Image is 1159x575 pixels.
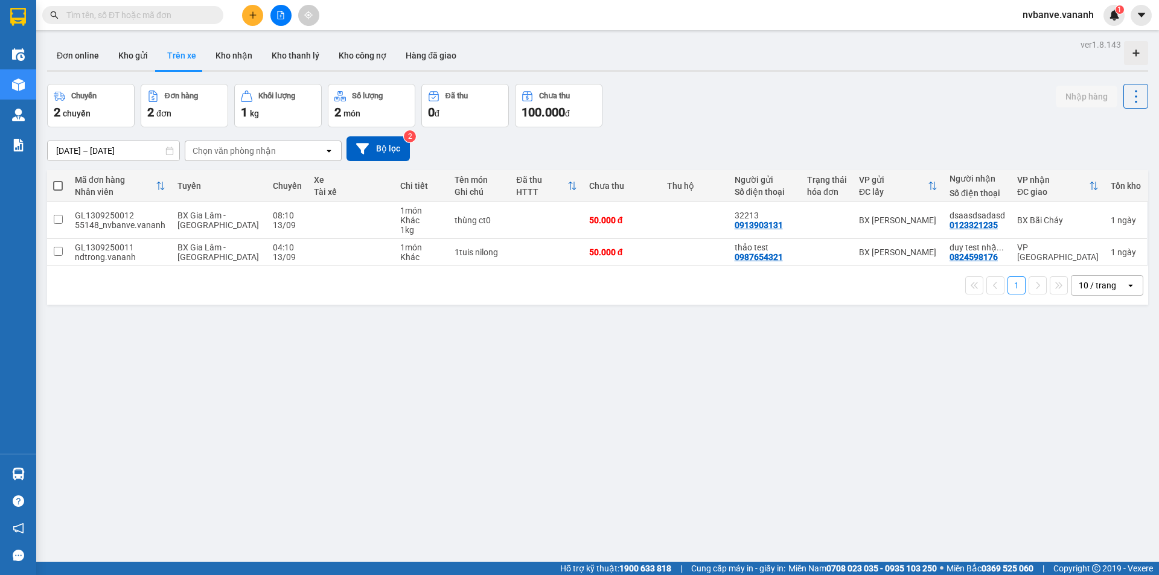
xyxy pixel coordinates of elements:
div: 1 kg [400,225,442,235]
span: search [50,11,59,19]
span: plus [249,11,257,19]
span: file-add [276,11,285,19]
div: ver 1.8.143 [1081,38,1121,51]
div: dsaasdsadasd [950,211,1005,220]
span: BX Gia Lâm - [GEOGRAPHIC_DATA] [177,211,259,230]
img: warehouse-icon [12,48,25,61]
div: Xe [314,175,389,185]
div: Tài xế [314,187,389,197]
button: Nhập hàng [1056,86,1117,107]
div: Chuyến [71,92,97,100]
button: Bộ lọc [346,136,410,161]
input: Tìm tên, số ĐT hoặc mã đơn [66,8,209,22]
div: GL1309250012 [75,211,165,220]
div: Chuyến [273,181,302,191]
div: Chưa thu [589,181,655,191]
div: Chưa thu [539,92,570,100]
img: logo-vxr [10,8,26,26]
span: ... [997,243,1004,252]
sup: 2 [404,130,416,142]
div: Mã đơn hàng [75,175,156,185]
img: icon-new-feature [1109,10,1120,21]
div: Khối lượng [258,92,295,100]
div: Số điện thoại [950,188,1005,198]
span: Miền Nam [788,562,937,575]
div: Khác [400,252,442,262]
span: đ [565,109,570,118]
div: 0913903131 [735,220,783,230]
span: nvbanve.vananh [1013,7,1103,22]
div: ndtrong.vananh [75,252,165,262]
button: Chuyến2chuyến [47,84,135,127]
span: 2 [334,105,341,119]
div: Đã thu [445,92,468,100]
span: | [1042,562,1044,575]
div: Trạng thái [807,175,847,185]
div: BX [PERSON_NAME] [859,247,937,257]
sup: 1 [1116,5,1124,14]
button: Khối lượng1kg [234,84,322,127]
span: món [343,109,360,118]
div: 1tuis nilong [455,247,504,257]
span: notification [13,523,24,534]
div: Người nhận [950,174,1005,183]
th: Toggle SortBy [510,170,583,202]
button: caret-down [1131,5,1152,26]
div: 55148_nvbanve.vananh [75,220,165,230]
button: aim [298,5,319,26]
svg: open [324,146,334,156]
div: ĐC lấy [859,187,928,197]
div: Ghi chú [455,187,504,197]
div: Đã thu [516,175,567,185]
div: 13/09 [273,220,302,230]
button: Số lượng2món [328,84,415,127]
div: Số điện thoại [735,187,795,197]
div: 10 / trang [1079,279,1116,291]
button: Đơn hàng2đơn [141,84,228,127]
span: Hỗ trợ kỹ thuật: [560,562,671,575]
div: thảo test [735,243,795,252]
span: kg [250,109,259,118]
span: đ [435,109,439,118]
span: ⚪️ [940,566,943,571]
div: VP gửi [859,175,928,185]
div: 50.000 đ [589,215,655,225]
div: 1 [1111,247,1141,257]
div: Đơn hàng [165,92,198,100]
span: đơn [156,109,171,118]
button: Kho công nợ [329,41,396,70]
span: 1 [1117,5,1122,14]
th: Toggle SortBy [69,170,171,202]
div: Tạo kho hàng mới [1124,41,1148,65]
img: solution-icon [12,139,25,151]
div: BX Bãi Cháy [1017,215,1099,225]
button: 1 [1007,276,1026,294]
img: warehouse-icon [12,78,25,91]
button: Chưa thu100.000đ [515,84,602,127]
span: message [13,550,24,561]
button: Hàng đã giao [396,41,466,70]
span: Cung cấp máy in - giấy in: [691,562,785,575]
th: Toggle SortBy [853,170,943,202]
strong: 0369 525 060 [982,564,1033,573]
span: 100.000 [522,105,565,119]
div: VP nhận [1017,175,1089,185]
button: Kho thanh lý [262,41,329,70]
div: Tuyến [177,181,261,191]
span: 2 [54,105,60,119]
th: Toggle SortBy [1011,170,1105,202]
span: 0 [428,105,435,119]
div: duy test nhận hàng [950,243,1005,252]
div: Chọn văn phòng nhận [193,145,276,157]
span: chuyến [63,109,91,118]
div: Số lượng [352,92,383,100]
div: hóa đơn [807,187,847,197]
div: 0824598176 [950,252,998,262]
div: 0987654321 [735,252,783,262]
div: 08:10 [273,211,302,220]
span: ngày [1117,247,1136,257]
svg: open [1126,281,1135,290]
div: VP [GEOGRAPHIC_DATA] [1017,243,1099,262]
div: Tồn kho [1111,181,1141,191]
div: Khác [400,215,442,225]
